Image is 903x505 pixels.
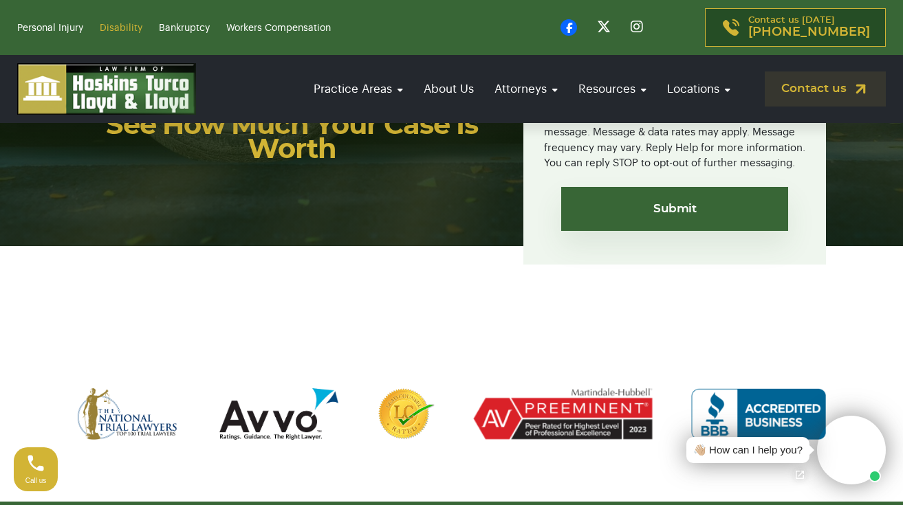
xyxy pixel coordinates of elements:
a: Contact us [DATE][PHONE_NUMBER] [705,8,886,47]
span: Call us [25,477,47,484]
img: Lead Counsel Rated [378,388,435,440]
a: Contact us [765,71,886,106]
img: AVVO [219,388,338,440]
a: About Us [417,69,481,109]
a: Workers Compensation [226,23,331,33]
img: logo [17,63,196,115]
a: Locations [660,69,737,109]
a: Resources [572,69,653,109]
a: Disability [100,23,142,33]
a: Open chat [785,460,814,489]
a: Personal Injury [17,23,83,33]
div: By providing a telephone number and submitting this form you are consenting to be contacted by SM... [544,85,805,172]
img: The National Trial Lawyers Top 100 Trial Lawyers [77,388,182,440]
p: Contact us [DATE] [748,16,870,39]
a: Attorneys [488,69,565,109]
a: Bankruptcy [159,23,210,33]
input: Submit [561,187,788,231]
a: Practice Areas [307,69,410,109]
a: See How Much Your Case Is Worth [106,112,478,164]
div: 👋🏼 How can I help you? [693,442,803,458]
span: [PHONE_NUMBER] [748,25,870,39]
